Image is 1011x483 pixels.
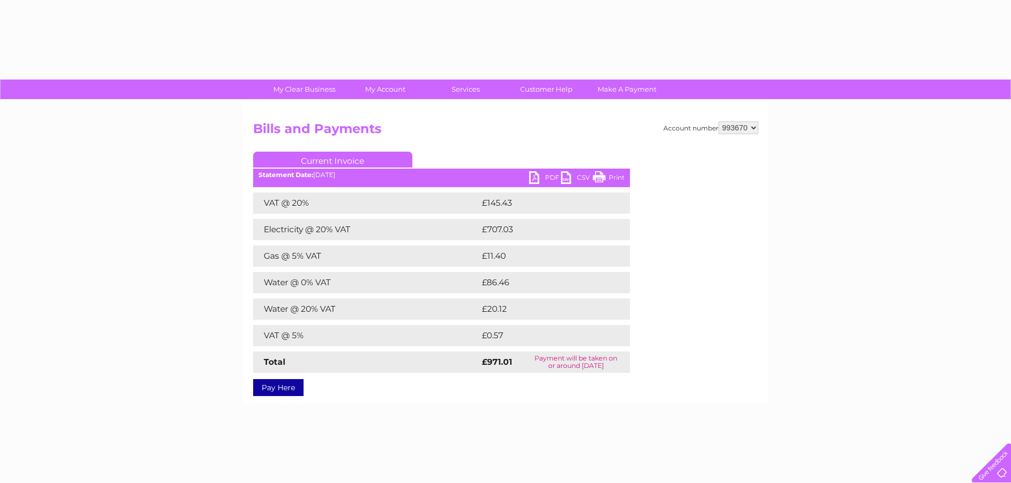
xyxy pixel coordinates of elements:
td: £145.43 [479,192,610,214]
a: Services [422,80,509,99]
div: Account number [663,121,758,134]
a: Make A Payment [583,80,671,99]
td: Gas @ 5% VAT [253,245,479,267]
td: Water @ 0% VAT [253,272,479,293]
td: £0.57 [479,325,605,346]
td: £86.46 [479,272,609,293]
td: £20.12 [479,298,608,320]
a: My Clear Business [261,80,348,99]
a: My Account [341,80,429,99]
div: [DATE] [253,171,630,179]
a: PDF [529,171,561,187]
a: Print [593,171,625,187]
td: VAT @ 20% [253,192,479,214]
td: £11.40 [479,245,607,267]
a: Pay Here [253,379,304,396]
a: CSV [561,171,593,187]
td: £707.03 [479,219,611,240]
a: Customer Help [503,80,590,99]
strong: £971.01 [482,357,512,367]
h2: Bills and Payments [253,121,758,142]
td: Payment will be taken on or around [DATE] [522,352,629,373]
td: VAT @ 5% [253,325,479,346]
strong: Total [264,357,286,367]
b: Statement Date: [258,171,313,179]
a: Current Invoice [253,152,412,168]
td: Water @ 20% VAT [253,298,479,320]
td: Electricity @ 20% VAT [253,219,479,240]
